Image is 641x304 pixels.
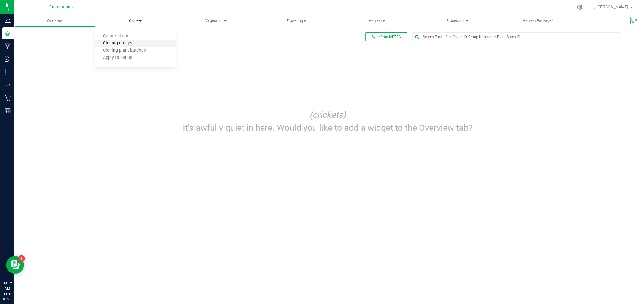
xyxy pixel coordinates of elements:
inline-svg: Analytics [5,17,11,23]
a: Clone Create plants Cloning groups Cloning plant batches Apply to plants [95,14,176,27]
span: Flowering [256,18,336,23]
inline-svg: Retail [5,95,11,101]
span: Clone [95,18,176,23]
p: 08:12 AM EDT [3,281,12,297]
a: Harvest [337,14,417,27]
span: Cultivation [49,5,70,10]
inline-svg: Outbound [5,82,11,88]
div: Manage settings [576,4,584,10]
iframe: Resource center unread badge [18,255,25,262]
span: Vegetation [176,18,256,23]
span: Overview [39,18,71,23]
span: Cloning plant batches [95,48,154,53]
a: Overview [14,14,95,27]
inline-svg: Inbound [5,56,11,62]
span: Create plants [95,34,137,39]
span: Sync from METRC [372,35,401,39]
iframe: Resource center [6,256,24,274]
a: Flowering [256,14,337,27]
a: Processing [417,14,498,27]
i: (crickets) [310,110,346,120]
inline-svg: Reports [5,108,11,114]
inline-svg: Inventory [5,69,11,75]
inline-svg: Grow [5,30,11,36]
span: Processing [417,18,497,23]
span: Apply to plants [95,55,140,60]
a: Harvest Packages [498,14,578,27]
input: Search Plant ID or Group ID, Group Nickname, Plant Batch ID... [413,33,620,41]
span: Hi, [PERSON_NAME]! [591,5,630,9]
a: Vegetation [176,14,256,27]
p: It's awfully quiet in here. Would you like to add a widget to the Overview tab? [181,121,475,134]
p: 09/25 [3,297,12,301]
span: Harvest Packages [514,18,562,23]
button: Sync from METRC [365,32,407,41]
span: Harvest [337,18,417,23]
span: Cloning groups [95,41,140,46]
inline-svg: Manufacturing [5,43,11,49]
